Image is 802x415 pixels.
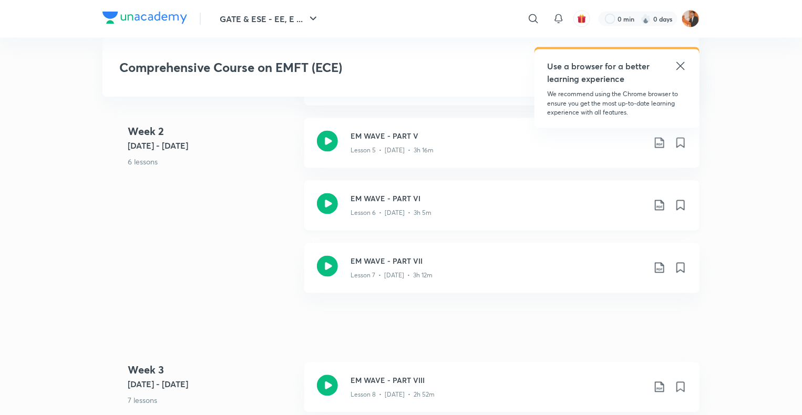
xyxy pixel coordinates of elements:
[351,390,435,400] p: Lesson 8 • [DATE] • 2h 52m
[128,395,296,406] p: 7 lessons
[128,378,296,391] h5: [DATE] - [DATE]
[682,10,700,28] img: Ayush sagitra
[577,14,587,24] img: avatar
[119,60,531,75] h3: Comprehensive Course on EMFT (ECE)
[213,8,326,29] button: GATE & ESE - EE, E ...
[351,146,434,155] p: Lesson 5 • [DATE] • 3h 16m
[128,139,296,152] h5: [DATE] - [DATE]
[641,14,651,24] img: streak
[351,375,645,386] h3: EM WAVE - PART VIII
[547,60,652,85] h5: Use a browser for a better learning experience
[102,12,187,27] a: Company Logo
[547,89,687,118] p: We recommend using the Chrome browser to ensure you get the most up-to-date learning experience w...
[304,118,700,181] a: EM WAVE - PART VLesson 5 • [DATE] • 3h 16m
[128,156,296,167] p: 6 lessons
[128,123,296,139] h4: Week 2
[351,209,431,218] p: Lesson 6 • [DATE] • 3h 5m
[351,256,645,267] h3: EM WAVE - PART VII
[304,181,700,243] a: EM WAVE - PART VILesson 6 • [DATE] • 3h 5m
[351,193,645,204] h3: EM WAVE - PART VI
[128,362,296,378] h4: Week 3
[102,12,187,24] img: Company Logo
[351,271,433,281] p: Lesson 7 • [DATE] • 3h 12m
[351,131,645,142] h3: EM WAVE - PART V
[304,243,700,306] a: EM WAVE - PART VIILesson 7 • [DATE] • 3h 12m
[573,11,590,27] button: avatar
